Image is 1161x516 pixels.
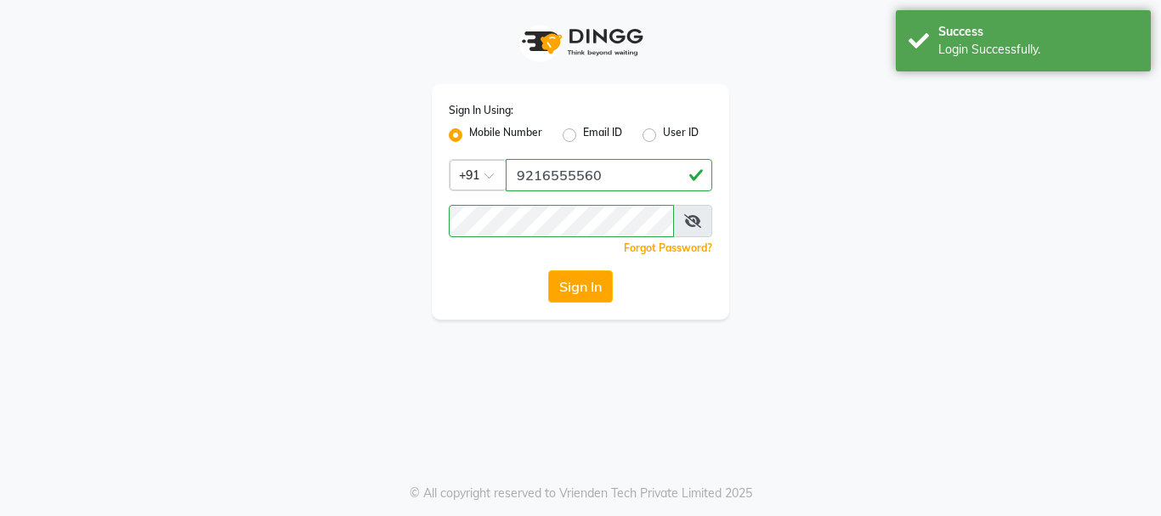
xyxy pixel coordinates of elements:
label: Email ID [583,125,622,145]
button: Sign In [548,270,613,303]
label: User ID [663,125,699,145]
label: Mobile Number [469,125,542,145]
a: Forgot Password? [624,241,712,254]
div: Login Successfully. [938,41,1138,59]
input: Username [449,205,674,237]
img: logo1.svg [513,17,648,67]
div: Success [938,23,1138,41]
label: Sign In Using: [449,103,513,118]
input: Username [506,159,712,191]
